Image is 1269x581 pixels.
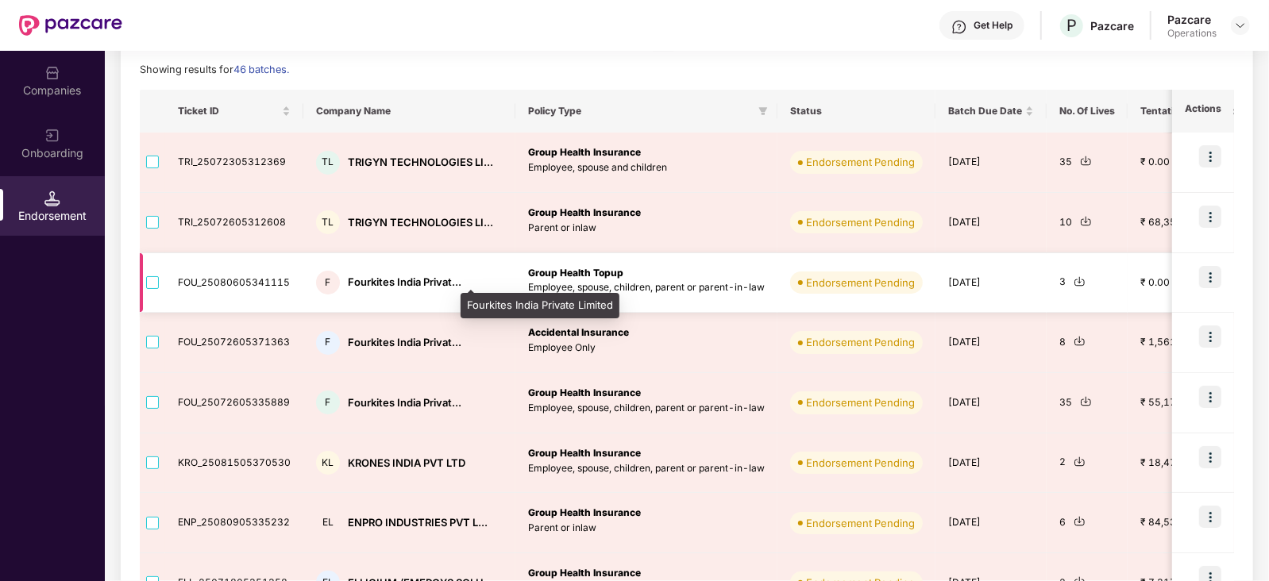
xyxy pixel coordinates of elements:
td: [DATE] [935,493,1047,553]
div: F [316,331,340,355]
td: ₹ 84,531.33 [1128,493,1263,553]
div: 35 [1059,155,1115,170]
span: P [1066,16,1077,35]
th: Actions [1172,90,1234,133]
img: icon [1199,506,1221,528]
th: Status [777,90,935,133]
td: ₹ 55,170.43 [1128,373,1263,433]
span: Ticket ID [178,105,279,117]
p: Parent or inlaw [528,221,765,236]
div: TL [316,210,340,234]
div: Endorsement Pending [806,275,915,290]
div: F [316,271,340,294]
td: [DATE] [935,433,1047,494]
div: Fourkites India Private Limited [461,293,619,318]
p: Employee, spouse, children, parent or parent-in-law [528,280,765,295]
div: KL [316,451,340,475]
div: 3 [1059,275,1115,290]
img: svg+xml;base64,PHN2ZyBpZD0iRG93bmxvYWQtMjR4MjQiIHhtbG5zPSJodHRwOi8vd3d3LnczLm9yZy8yMDAwL3N2ZyIgd2... [1074,335,1086,347]
div: 10 [1059,215,1115,230]
span: Policy Type [528,105,752,117]
img: svg+xml;base64,PHN2ZyBpZD0iRG93bmxvYWQtMjR4MjQiIHhtbG5zPSJodHRwOi8vd3d3LnczLm9yZy8yMDAwL3N2ZyIgd2... [1074,456,1086,467]
b: Group Health Insurance [528,387,641,398]
img: svg+xml;base64,PHN2ZyB3aWR0aD0iMTQuNSIgaGVpZ2h0PSIxNC41IiB2aWV3Qm94PSIwIDAgMTYgMTYiIGZpbGw9Im5vbm... [44,190,60,206]
p: Employee, spouse, children, parent or parent-in-law [528,461,765,476]
img: svg+xml;base64,PHN2ZyB3aWR0aD0iMjAiIGhlaWdodD0iMjAiIHZpZXdCb3g9IjAgMCAyMCAyMCIgZmlsbD0ibm9uZSIgeG... [44,128,60,144]
img: icon [1199,145,1221,167]
img: svg+xml;base64,PHN2ZyBpZD0iQ29tcGFuaWVzIiB4bWxucz0iaHR0cDovL3d3dy53My5vcmcvMjAwMC9zdmciIHdpZHRoPS... [44,65,60,81]
div: KRONES INDIA PVT LTD [348,456,465,471]
img: svg+xml;base64,PHN2ZyBpZD0iSGVscC0zMngzMiIgeG1sbnM9Imh0dHA6Ly93d3cudzMub3JnLzIwMDAvc3ZnIiB3aWR0aD... [951,19,967,35]
div: TL [316,151,340,175]
b: Group Health Insurance [528,506,641,518]
div: Endorsement Pending [806,394,915,410]
div: 6 [1059,515,1115,530]
td: [DATE] [935,313,1047,373]
b: Accidental Insurance [528,326,629,338]
img: icon [1199,386,1221,408]
span: Batch Due Date [948,105,1022,117]
img: svg+xml;base64,PHN2ZyBpZD0iRG93bmxvYWQtMjR4MjQiIHhtbG5zPSJodHRwOi8vd3d3LnczLm9yZy8yMDAwL3N2ZyIgd2... [1080,215,1092,227]
div: Fourkites India Privat... [348,335,461,350]
td: TRI_25072605312608 [165,193,303,253]
img: icon [1199,325,1221,348]
div: TRIGYN TECHNOLOGIES LI... [348,155,493,170]
td: ₹ 1,561.15 [1128,313,1263,373]
div: Endorsement Pending [806,455,915,471]
span: filter [755,102,771,121]
img: svg+xml;base64,PHN2ZyBpZD0iRG93bmxvYWQtMjR4MjQiIHhtbG5zPSJodHRwOi8vd3d3LnczLm9yZy8yMDAwL3N2ZyIgd2... [1080,395,1092,407]
div: Pazcare [1167,12,1217,27]
td: FOU_25072605371363 [165,313,303,373]
div: Endorsement Pending [806,214,915,230]
td: KRO_25081505370530 [165,433,303,494]
b: Group Health Insurance [528,146,641,158]
img: svg+xml;base64,PHN2ZyBpZD0iRG93bmxvYWQtMjR4MjQiIHhtbG5zPSJodHRwOi8vd3d3LnczLm9yZy8yMDAwL3N2ZyIgd2... [1074,515,1086,527]
td: [DATE] [935,193,1047,253]
th: Ticket ID [165,90,303,133]
p: Employee, spouse, children, parent or parent-in-law [528,401,765,416]
div: Endorsement Pending [806,515,915,531]
td: ₹ 68,353.01 [1128,193,1263,253]
td: FOU_25080605341115 [165,253,303,314]
div: F [316,391,340,414]
td: [DATE] [935,133,1047,193]
td: FOU_25072605335889 [165,373,303,433]
th: Batch Due Date [935,90,1047,133]
td: ₹ 18,470.04 [1128,433,1263,494]
img: icon [1199,446,1221,468]
b: Group Health Insurance [528,447,641,459]
img: svg+xml;base64,PHN2ZyBpZD0iRG93bmxvYWQtMjR4MjQiIHhtbG5zPSJodHRwOi8vd3d3LnczLm9yZy8yMDAwL3N2ZyIgd2... [1080,155,1092,167]
b: Group Health Topup [528,267,623,279]
div: Operations [1167,27,1217,40]
th: Company Name [303,90,515,133]
span: 46 batches. [233,63,289,75]
b: Group Health Insurance [528,567,641,579]
div: Get Help [974,19,1012,32]
div: EL [316,511,340,535]
img: svg+xml;base64,PHN2ZyBpZD0iRHJvcGRvd24tMzJ4MzIiIHhtbG5zPSJodHRwOi8vd3d3LnczLm9yZy8yMDAwL3N2ZyIgd2... [1234,19,1247,32]
b: Group Health Insurance [528,206,641,218]
th: Tentative Batch Pricing [1128,90,1263,133]
span: Showing results for [140,63,289,75]
td: ENP_25080905335232 [165,493,303,553]
div: ENPRO INDUSTRIES PVT L... [348,515,488,530]
p: Employee Only [528,341,765,356]
div: Endorsement Pending [806,154,915,170]
p: Employee, spouse and children [528,160,765,175]
div: Pazcare [1090,18,1134,33]
td: TRI_25072305312369 [165,133,303,193]
div: Fourkites India Privat... [348,275,461,290]
div: 2 [1059,455,1115,470]
td: ₹ 0.00 [1128,133,1263,193]
img: New Pazcare Logo [19,15,122,36]
td: [DATE] [935,253,1047,314]
div: Fourkites India Privat... [348,395,461,410]
span: filter [758,106,768,116]
img: icon [1199,266,1221,288]
th: No. Of Lives [1047,90,1128,133]
div: 8 [1059,335,1115,350]
td: [DATE] [935,373,1047,433]
img: icon [1199,206,1221,228]
img: svg+xml;base64,PHN2ZyBpZD0iRG93bmxvYWQtMjR4MjQiIHhtbG5zPSJodHRwOi8vd3d3LnczLm9yZy8yMDAwL3N2ZyIgd2... [1074,275,1086,287]
p: Parent or inlaw [528,521,765,536]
